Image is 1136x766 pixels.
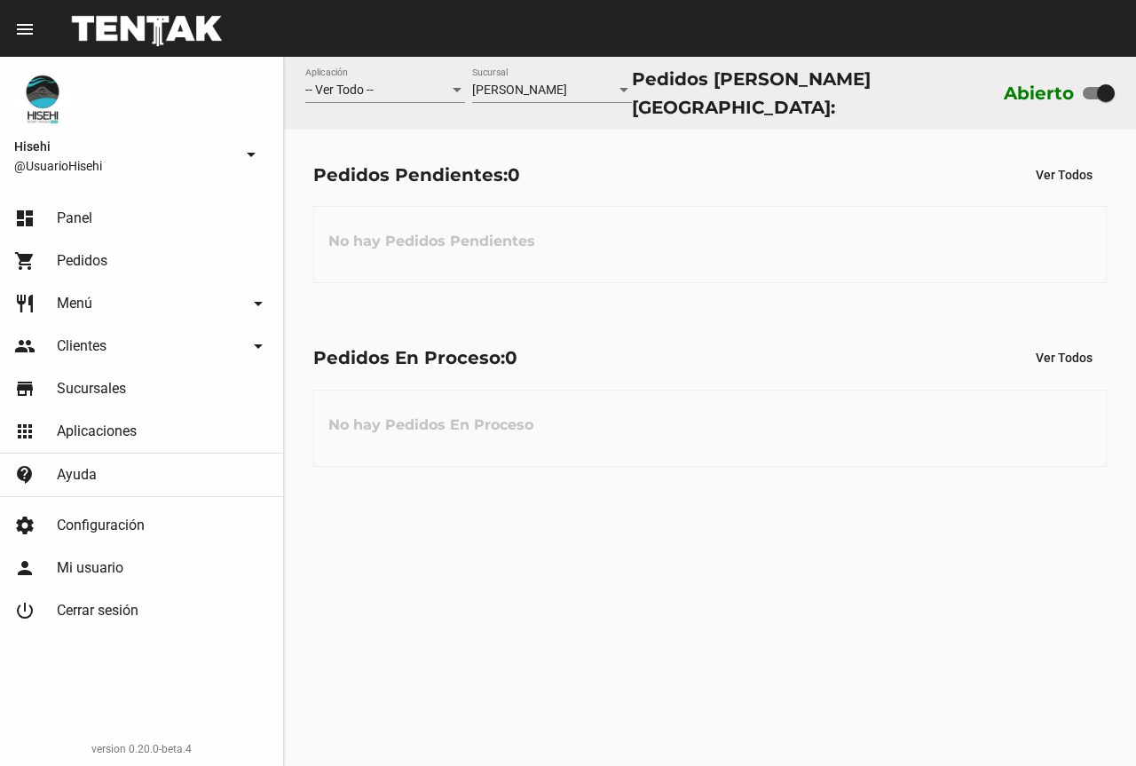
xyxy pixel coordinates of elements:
span: Sucursales [57,380,126,398]
span: Ver Todos [1036,351,1093,365]
span: 0 [505,347,517,368]
img: b10aa081-330c-4927-a74e-08896fa80e0a.jpg [14,71,71,128]
h3: No hay Pedidos En Proceso [314,399,548,452]
span: Hisehi [14,136,233,157]
mat-icon: power_settings_new [14,600,35,621]
mat-icon: contact_support [14,464,35,486]
span: Pedidos [57,252,107,270]
div: Pedidos En Proceso: [313,344,517,372]
label: Abierto [1004,79,1075,107]
h3: No hay Pedidos Pendientes [314,215,549,268]
button: Ver Todos [1022,159,1107,191]
span: -- Ver Todo -- [305,83,374,97]
span: @UsuarioHisehi [14,157,233,175]
span: Ayuda [57,466,97,484]
mat-icon: dashboard [14,208,35,229]
span: Aplicaciones [57,422,137,440]
mat-icon: apps [14,421,35,442]
mat-icon: shopping_cart [14,250,35,272]
mat-icon: person [14,557,35,579]
span: Clientes [57,337,106,355]
mat-icon: arrow_drop_down [248,336,269,357]
mat-icon: restaurant [14,293,35,314]
mat-icon: store [14,378,35,399]
mat-icon: settings [14,515,35,536]
mat-icon: menu [14,19,35,40]
mat-icon: people [14,336,35,357]
span: 0 [508,164,520,186]
mat-icon: arrow_drop_down [248,293,269,314]
span: Panel [57,209,92,227]
button: Ver Todos [1022,342,1107,374]
mat-icon: arrow_drop_down [241,144,262,165]
span: [PERSON_NAME] [472,83,567,97]
span: Configuración [57,517,145,534]
div: Pedidos Pendientes: [313,161,520,189]
span: Cerrar sesión [57,602,138,620]
div: Pedidos [PERSON_NAME][GEOGRAPHIC_DATA]: [632,65,996,122]
div: version 0.20.0-beta.4 [14,740,269,758]
span: Ver Todos [1036,168,1093,182]
span: Mi usuario [57,559,123,577]
span: Menú [57,295,92,312]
